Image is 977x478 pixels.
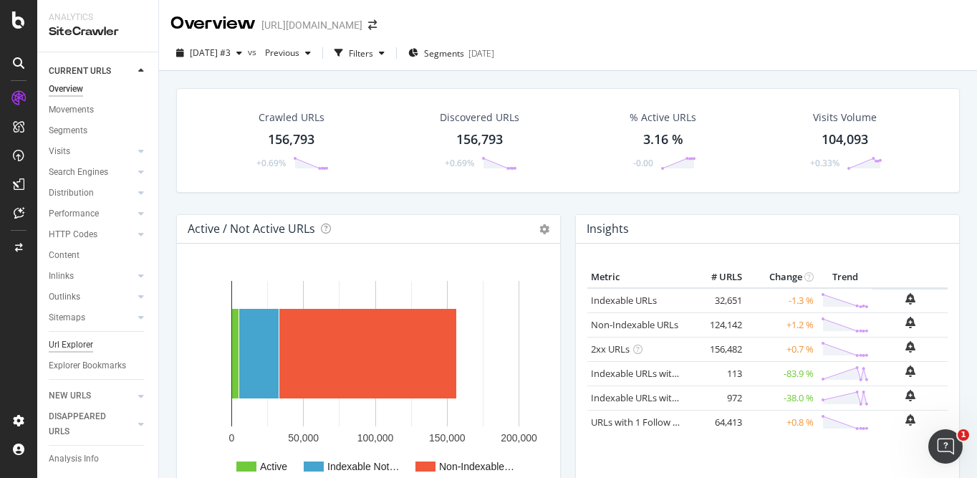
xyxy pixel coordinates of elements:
iframe: Intercom live chat [928,429,963,464]
div: Movements [49,102,94,118]
button: Previous [259,42,317,64]
td: -38.0 % [746,386,817,410]
a: Indexable URLs with Bad H1 [591,367,711,380]
text: 0 [229,432,235,444]
div: +0.69% [256,157,286,169]
span: 2025 Oct. 9th #3 [190,47,231,59]
td: 32,651 [688,288,746,313]
div: Filters [349,47,373,59]
a: 2xx URLs [591,343,630,355]
th: Change [746,267,817,288]
a: Visits [49,144,134,159]
a: Movements [49,102,148,118]
a: Non-Indexable URLs [591,318,678,331]
a: CURRENT URLS [49,64,134,79]
div: Outlinks [49,290,80,305]
td: 113 [688,361,746,386]
div: +0.69% [445,157,474,169]
th: Metric [587,267,688,288]
a: Indexable URLs [591,294,657,307]
div: Overview [49,82,83,97]
div: bell-plus [905,317,915,328]
div: Discovered URLs [440,110,519,125]
td: +0.8 % [746,410,817,434]
a: NEW URLS [49,388,134,403]
div: NEW URLS [49,388,91,403]
text: Active [260,461,287,472]
a: Distribution [49,186,134,201]
td: +0.7 % [746,337,817,361]
a: Analysis Info [49,451,148,467]
div: Sitemaps [49,310,85,325]
td: +1.2 % [746,312,817,337]
th: # URLS [688,267,746,288]
div: 3.16 % [643,130,683,149]
a: Outlinks [49,290,134,305]
td: 64,413 [688,410,746,434]
div: +0.33% [810,157,839,169]
div: Distribution [49,186,94,201]
td: -83.9 % [746,361,817,386]
a: DISAPPEARED URLS [49,409,134,439]
div: Visits Volume [813,110,877,125]
a: URLs with 1 Follow Inlink [591,416,696,429]
text: Non-Indexable… [439,461,514,472]
a: Url Explorer [49,338,148,353]
span: vs [248,46,259,58]
text: 50,000 [288,432,319,444]
th: Trend [817,267,872,288]
div: Visits [49,144,70,159]
a: Content [49,248,148,263]
text: 150,000 [429,432,466,444]
a: Overview [49,82,148,97]
a: Performance [49,206,134,221]
text: 100,000 [357,432,394,444]
div: [DATE] [468,47,494,59]
div: Inlinks [49,269,74,284]
div: bell-plus [905,365,915,377]
div: Overview [170,11,256,36]
div: SiteCrawler [49,24,147,40]
a: Indexable URLs with Bad Description [591,391,747,404]
div: 156,793 [268,130,314,149]
div: [URL][DOMAIN_NAME] [261,18,362,32]
button: [DATE] #3 [170,42,248,64]
div: CURRENT URLS [49,64,111,79]
div: DISAPPEARED URLS [49,409,121,439]
div: Crawled URLs [259,110,324,125]
a: Sitemaps [49,310,134,325]
span: 1 [958,429,969,441]
div: -0.00 [633,157,653,169]
a: Inlinks [49,269,134,284]
span: Previous [259,47,299,59]
h4: Active / Not Active URLs [188,219,315,239]
div: Explorer Bookmarks [49,358,126,373]
div: % Active URLs [630,110,696,125]
div: Analysis Info [49,451,99,467]
div: bell-plus [905,414,915,426]
a: HTTP Codes [49,227,134,242]
span: Segments [424,47,464,59]
td: -1.3 % [746,288,817,313]
a: Segments [49,123,148,138]
div: Analytics [49,11,147,24]
td: 124,142 [688,312,746,337]
i: Options [539,224,549,234]
div: Search Engines [49,165,108,180]
div: Url Explorer [49,338,93,353]
button: Segments[DATE] [403,42,500,64]
div: Segments [49,123,87,138]
h4: Insights [587,219,629,239]
div: 104,093 [822,130,868,149]
div: Performance [49,206,99,221]
div: HTTP Codes [49,227,97,242]
text: 200,000 [501,432,537,444]
a: Explorer Bookmarks [49,358,148,373]
div: bell-plus [905,390,915,401]
td: 156,482 [688,337,746,361]
div: bell-plus [905,341,915,353]
div: 156,793 [456,130,503,149]
a: Search Engines [49,165,134,180]
button: Filters [329,42,390,64]
div: Content [49,248,80,263]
